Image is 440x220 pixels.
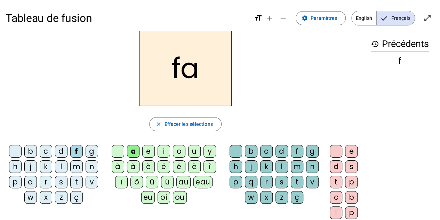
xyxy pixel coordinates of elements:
[158,191,170,204] div: oi
[55,176,67,188] div: s
[155,121,161,127] mat-icon: close
[127,160,139,173] div: â
[345,145,358,158] div: e
[6,7,248,29] h1: Tableau de fusion
[70,145,83,158] div: f
[245,145,257,158] div: b
[70,160,83,173] div: m
[262,11,276,25] button: Augmenter la taille de la police
[24,176,37,188] div: q
[291,191,303,204] div: ç
[275,160,288,173] div: l
[296,11,346,25] button: Paramètres
[24,191,37,204] div: w
[245,176,257,188] div: q
[70,191,83,204] div: ç
[127,145,139,158] div: a
[188,160,201,173] div: ë
[275,176,288,188] div: s
[24,145,37,158] div: b
[302,15,308,21] mat-icon: settings
[245,191,257,204] div: w
[276,11,290,25] button: Diminuer la taille de la police
[40,176,52,188] div: r
[146,176,158,188] div: û
[9,176,22,188] div: p
[142,145,155,158] div: e
[70,176,83,188] div: t
[311,14,337,22] span: Paramètres
[173,191,187,204] div: ou
[345,206,358,219] div: p
[291,160,303,173] div: m
[193,176,213,188] div: eau
[164,120,213,128] span: Effacer les sélections
[86,160,98,173] div: n
[371,40,379,48] mat-icon: history
[112,160,124,173] div: à
[345,191,358,204] div: b
[149,117,221,131] button: Effacer les sélections
[9,160,22,173] div: h
[371,36,429,52] h3: Précédents
[330,160,342,173] div: d
[40,160,52,173] div: k
[158,160,170,173] div: é
[203,145,216,158] div: y
[260,191,273,204] div: x
[330,176,342,188] div: t
[352,11,376,25] span: English
[130,176,143,188] div: ô
[330,206,342,219] div: l
[86,145,98,158] div: g
[275,191,288,204] div: z
[306,176,319,188] div: v
[139,31,232,106] h2: fa
[230,160,242,173] div: h
[345,176,358,188] div: p
[330,191,342,204] div: c
[351,11,415,25] mat-button-toggle-group: Language selection
[158,145,170,158] div: i
[345,160,358,173] div: s
[260,160,273,173] div: k
[55,160,67,173] div: l
[254,14,262,22] mat-icon: format_size
[40,191,52,204] div: x
[306,160,319,173] div: n
[24,160,37,173] div: j
[40,145,52,158] div: c
[173,160,185,173] div: ê
[291,176,303,188] div: t
[86,176,98,188] div: v
[423,14,432,22] mat-icon: open_in_full
[306,145,319,158] div: g
[55,191,67,204] div: z
[161,176,174,188] div: ü
[142,160,155,173] div: è
[377,11,415,25] span: Français
[203,160,216,173] div: î
[421,11,434,25] button: Entrer en plein écran
[141,191,155,204] div: eu
[176,176,191,188] div: au
[291,145,303,158] div: f
[275,145,288,158] div: d
[260,145,273,158] div: c
[265,14,273,22] mat-icon: add
[371,57,429,65] div: f
[188,145,201,158] div: u
[245,160,257,173] div: j
[173,145,185,158] div: o
[279,14,287,22] mat-icon: remove
[260,176,273,188] div: r
[115,176,128,188] div: ï
[230,176,242,188] div: p
[55,145,67,158] div: d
